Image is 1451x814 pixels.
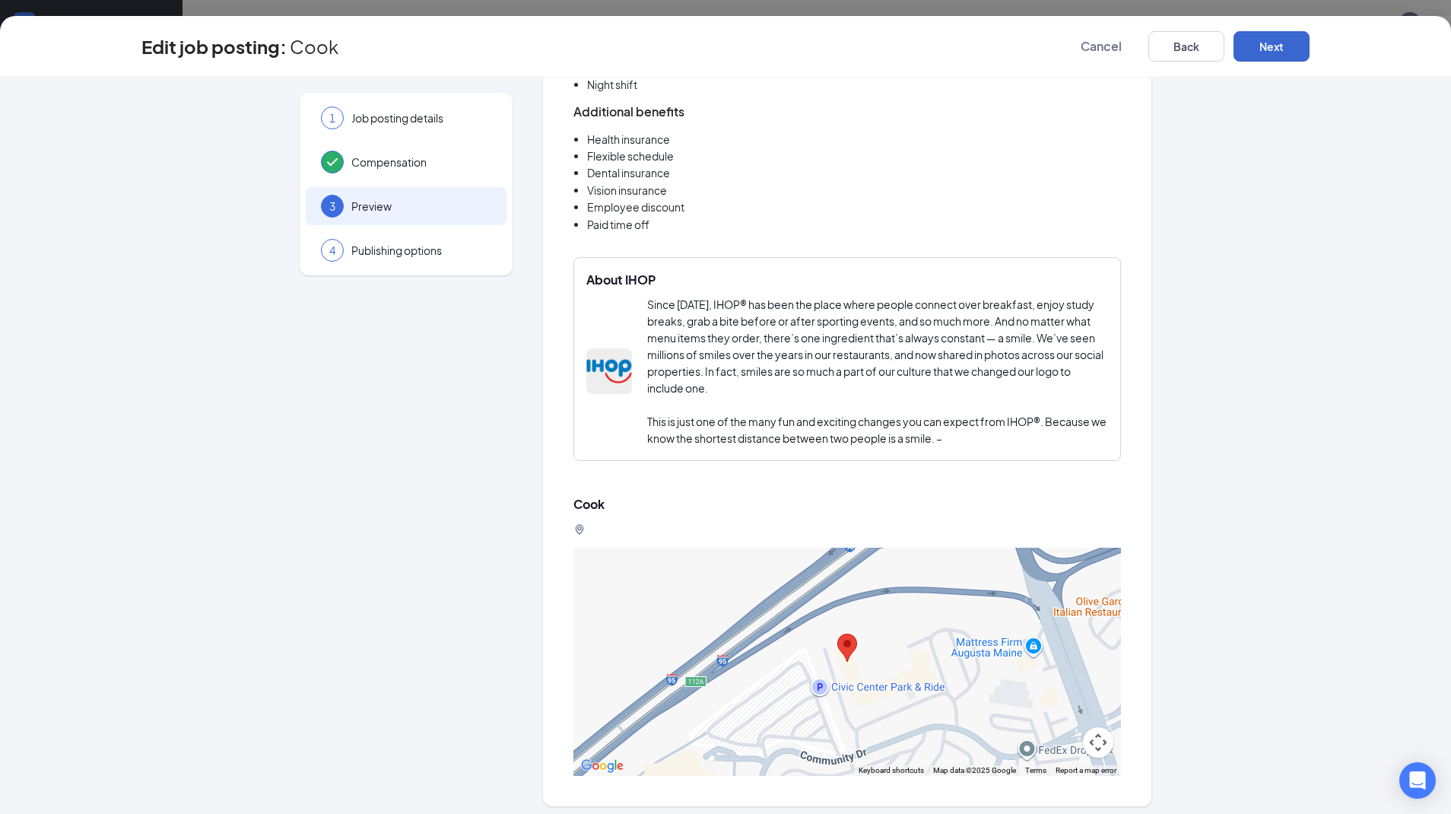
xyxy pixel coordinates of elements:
svg: Checkmark [323,153,341,171]
li: Paid time off [587,216,1121,233]
span: About IHOP [586,272,656,288]
h3: Additional benefits [573,102,1121,122]
button: Next [1234,31,1310,62]
span: Preview [351,199,491,214]
img: Google [577,756,627,776]
span: Cook [573,496,605,512]
div: About IHOPIHOPSince [DATE], IHOP® has been the place where people connect over breakfast, enjoy s... [573,257,1121,461]
span: 4 [329,243,335,258]
button: Back [1148,31,1224,62]
span: Compensation [351,154,491,170]
span: 3 [329,199,335,214]
span: 1 [329,110,335,126]
button: Keyboard shortcuts [859,765,924,776]
svg: LocationPin [573,523,586,536]
h3: Edit job posting: [141,33,287,59]
li: Health insurance [587,131,1121,148]
span: Cancel [1081,39,1122,54]
span: Publishing options [351,243,491,258]
span: Map data ©2025 Google [933,766,1016,774]
a: Terms (opens in new tab) [1025,766,1046,774]
span: Job posting details [351,110,491,126]
li: Night shift [587,76,1121,93]
span: Since [DATE], IHOP® has been the place where people connect over breakfast, enjoy study breaks, g... [647,297,1108,445]
span: Cook [290,39,338,54]
a: Report a map error [1056,766,1116,774]
li: Flexible schedule [587,148,1121,164]
li: Vision insurance [587,182,1121,199]
img: IHOP [586,359,632,383]
div: Open Intercom Messenger [1399,762,1436,799]
button: Map camera controls [1083,727,1113,758]
button: Cancel [1063,31,1139,62]
a: Open this area in Google Maps (opens a new window) [577,756,627,776]
li: Dental insurance [587,164,1121,181]
li: Employee discount [587,199,1121,215]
